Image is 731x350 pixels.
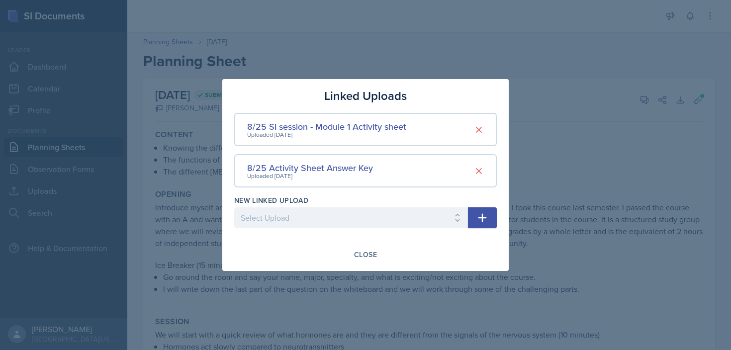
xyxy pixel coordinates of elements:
div: Uploaded [DATE] [247,130,406,139]
div: Close [354,251,377,259]
div: 8/25 SI session - Module 1 Activity sheet [247,120,406,133]
h3: Linked Uploads [324,87,407,105]
button: Close [348,246,383,263]
label: New Linked Upload [234,195,308,205]
div: 8/25 Activity Sheet Answer Key [247,161,373,175]
div: Uploaded [DATE] [247,172,373,180]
